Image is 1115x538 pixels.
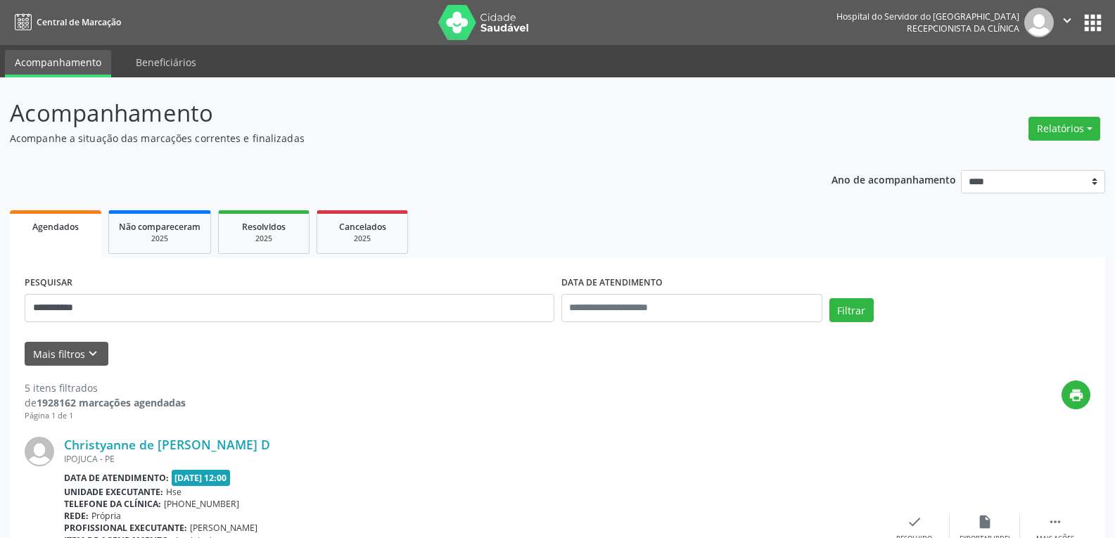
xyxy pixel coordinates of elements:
span: Agendados [32,221,79,233]
strong: 1928162 marcações agendadas [37,396,186,409]
div: 2025 [119,233,200,244]
button: Mais filtroskeyboard_arrow_down [25,342,108,366]
b: Profissional executante: [64,522,187,534]
div: 5 itens filtrados [25,380,186,395]
span: [DATE] 12:00 [172,470,231,486]
span: Resolvidos [242,221,286,233]
div: IPOJUCA - PE [64,453,879,465]
span: Própria [91,510,121,522]
b: Telefone da clínica: [64,498,161,510]
span: Recepcionista da clínica [907,23,1019,34]
p: Acompanhe a situação das marcações correntes e finalizadas [10,131,777,146]
i: check [907,514,922,530]
a: Christyanne de [PERSON_NAME] D [64,437,270,452]
button: print [1062,380,1090,409]
span: [PERSON_NAME] [190,522,257,534]
div: de [25,395,186,410]
button: Relatórios [1028,117,1100,141]
b: Rede: [64,510,89,522]
button: Filtrar [829,298,874,322]
a: Central de Marcação [10,11,121,34]
a: Acompanhamento [5,50,111,77]
label: PESQUISAR [25,272,72,294]
span: Cancelados [339,221,386,233]
b: Unidade executante: [64,486,163,498]
b: Data de atendimento: [64,472,169,484]
i: print [1069,388,1084,403]
div: 2025 [229,233,299,244]
a: Beneficiários [126,50,206,75]
p: Acompanhamento [10,96,777,131]
img: img [25,437,54,466]
i: keyboard_arrow_down [85,346,101,361]
label: DATA DE ATENDIMENTO [561,272,663,294]
button: apps [1081,11,1105,35]
span: Central de Marcação [37,16,121,28]
div: Página 1 de 1 [25,410,186,422]
button:  [1054,8,1081,37]
span: [PHONE_NUMBER] [164,498,239,510]
i:  [1047,514,1063,530]
i:  [1059,13,1075,28]
span: Não compareceram [119,221,200,233]
img: img [1024,8,1054,37]
i: insert_drive_file [977,514,993,530]
div: 2025 [327,233,397,244]
div: Hospital do Servidor do [GEOGRAPHIC_DATA] [836,11,1019,23]
span: Hse [166,486,181,498]
p: Ano de acompanhamento [832,170,956,188]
